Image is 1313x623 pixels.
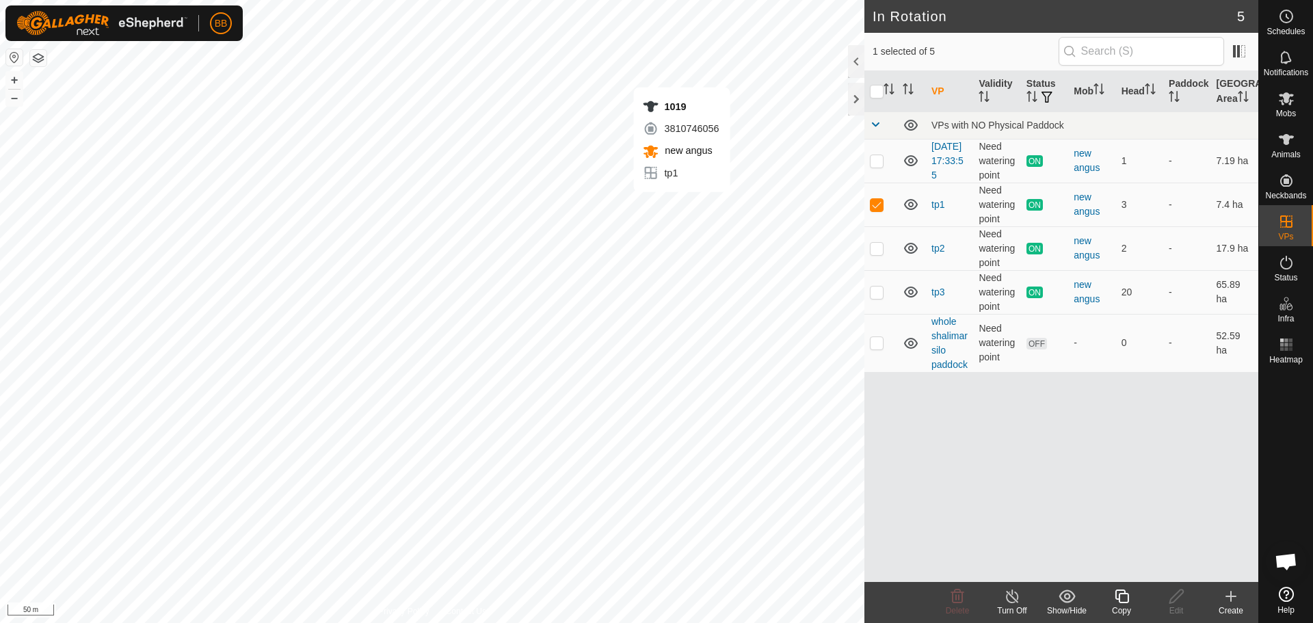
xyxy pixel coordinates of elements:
p-sorticon: Activate to sort [884,85,894,96]
td: 2 [1116,226,1163,270]
div: new angus [1074,190,1110,219]
p-sorticon: Activate to sort [979,93,990,104]
p-sorticon: Activate to sort [1093,85,1104,96]
span: ON [1026,155,1043,167]
a: [DATE] 17:33:55 [931,141,964,181]
span: Schedules [1266,27,1305,36]
p-sorticon: Activate to sort [1238,93,1249,104]
div: Edit [1149,605,1204,617]
div: 1019 [642,98,719,115]
td: 0 [1116,314,1163,372]
td: Need watering point [973,183,1020,226]
span: Animals [1271,150,1301,159]
div: new angus [1074,146,1110,175]
div: tp1 [642,165,719,181]
button: Map Layers [30,50,47,66]
div: Copy [1094,605,1149,617]
div: 3810746056 [642,120,719,137]
td: Need watering point [973,314,1020,372]
th: Mob [1068,71,1115,112]
td: 52.59 ha [1211,314,1258,372]
a: Open chat [1266,541,1307,582]
a: Help [1259,581,1313,620]
a: Privacy Policy [378,605,429,618]
p-sorticon: Activate to sort [1145,85,1156,96]
div: new angus [1074,234,1110,263]
span: Notifications [1264,68,1308,77]
th: Paddock [1163,71,1210,112]
td: 3 [1116,183,1163,226]
a: Contact Us [446,605,486,618]
td: - [1163,183,1210,226]
td: 65.89 ha [1211,270,1258,314]
p-sorticon: Activate to sort [1026,93,1037,104]
span: Status [1274,274,1297,282]
a: whole shalimar silo paddock [931,316,968,370]
td: - [1163,139,1210,183]
th: VP [926,71,973,112]
td: - [1163,226,1210,270]
td: Need watering point [973,270,1020,314]
a: tp2 [931,243,944,254]
td: 1 [1116,139,1163,183]
div: new angus [1074,278,1110,306]
span: new angus [661,145,712,156]
th: Head [1116,71,1163,112]
span: ON [1026,199,1043,211]
span: Mobs [1276,109,1296,118]
td: 20 [1116,270,1163,314]
button: Reset Map [6,49,23,66]
a: tp3 [931,287,944,297]
span: OFF [1026,338,1047,349]
button: + [6,72,23,88]
span: 5 [1237,6,1245,27]
div: Turn Off [985,605,1039,617]
span: ON [1026,243,1043,254]
td: Need watering point [973,139,1020,183]
div: VPs with NO Physical Paddock [931,120,1253,131]
span: Heatmap [1269,356,1303,364]
span: 1 selected of 5 [873,44,1059,59]
span: Delete [946,606,970,615]
h2: In Rotation [873,8,1237,25]
span: BB [215,16,228,31]
input: Search (S) [1059,37,1224,66]
div: Show/Hide [1039,605,1094,617]
td: 17.9 ha [1211,226,1258,270]
th: Validity [973,71,1020,112]
img: Gallagher Logo [16,11,187,36]
td: - [1163,270,1210,314]
div: Create [1204,605,1258,617]
td: 7.19 ha [1211,139,1258,183]
a: tp1 [931,199,944,210]
span: Infra [1277,315,1294,323]
td: Need watering point [973,226,1020,270]
th: [GEOGRAPHIC_DATA] Area [1211,71,1258,112]
button: – [6,90,23,106]
td: 7.4 ha [1211,183,1258,226]
span: ON [1026,287,1043,298]
p-sorticon: Activate to sort [1169,93,1180,104]
td: - [1163,314,1210,372]
div: - [1074,336,1110,350]
span: Help [1277,606,1295,614]
p-sorticon: Activate to sort [903,85,914,96]
span: VPs [1278,233,1293,241]
span: Neckbands [1265,191,1306,200]
th: Status [1021,71,1068,112]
